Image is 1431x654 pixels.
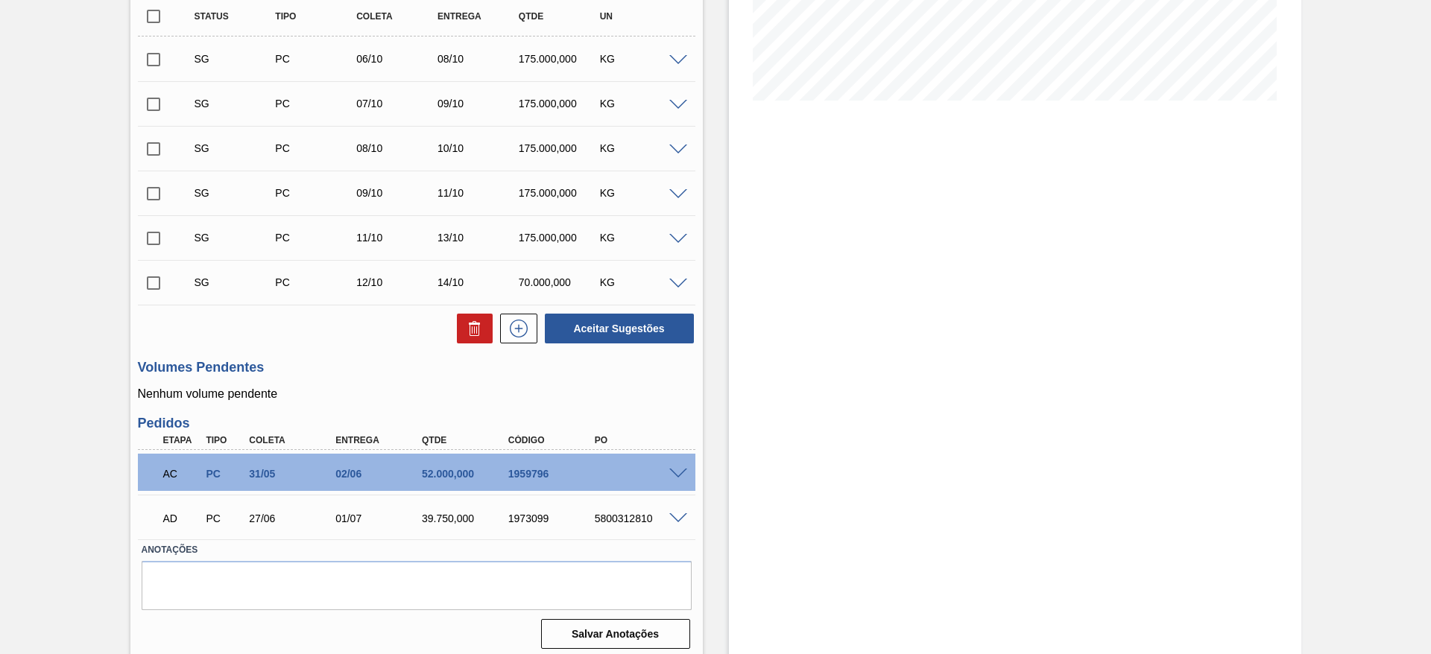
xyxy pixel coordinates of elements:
[191,276,281,288] div: Sugestão Criada
[434,276,524,288] div: 14/10/2025
[191,187,281,199] div: Sugestão Criada
[596,142,686,154] div: KG
[541,619,690,649] button: Salvar Anotações
[505,468,601,480] div: 1959796
[332,435,429,445] div: Entrega
[434,98,524,109] div: 09/10/2025
[191,11,281,22] div: Status
[159,457,204,490] div: Aguardando Composição de Carga
[353,142,443,154] div: 08/10/2025
[515,98,605,109] div: 175.000,000
[515,187,605,199] div: 175.000,000
[271,232,361,244] div: Pedido de Compra
[202,468,247,480] div: Pedido de Compra
[515,53,605,65] div: 175.000,000
[353,232,443,244] div: 11/10/2025
[271,187,361,199] div: Pedido de Compra
[271,98,361,109] div: Pedido de Compra
[515,11,605,22] div: Qtde
[271,11,361,22] div: Tipo
[245,435,342,445] div: Coleta
[596,232,686,244] div: KG
[505,435,601,445] div: Código
[245,468,342,480] div: 31/05/2025
[596,53,686,65] div: KG
[434,187,524,199] div: 11/10/2025
[138,416,695,431] h3: Pedidos
[596,187,686,199] div: KG
[353,11,443,22] div: Coleta
[271,142,361,154] div: Pedido de Compra
[545,314,694,343] button: Aceitar Sugestões
[271,53,361,65] div: Pedido de Compra
[353,276,443,288] div: 12/10/2025
[449,314,493,343] div: Excluir Sugestões
[434,232,524,244] div: 13/10/2025
[332,468,429,480] div: 02/06/2025
[202,512,247,524] div: Pedido de Compra
[353,53,443,65] div: 06/10/2025
[159,502,204,535] div: Aguardando Descarga
[159,435,204,445] div: Etapa
[591,435,688,445] div: PO
[271,276,361,288] div: Pedido de Compra
[418,435,515,445] div: Qtde
[353,187,443,199] div: 09/10/2025
[353,98,443,109] div: 07/10/2025
[138,360,695,375] h3: Volumes Pendentes
[434,11,524,22] div: Entrega
[245,512,342,524] div: 27/06/2025
[493,314,537,343] div: Nova sugestão
[596,276,686,288] div: KG
[515,276,605,288] div: 70.000,000
[537,312,695,345] div: Aceitar Sugestões
[138,387,695,401] p: Nenhum volume pendente
[202,435,247,445] div: Tipo
[191,232,281,244] div: Sugestão Criada
[191,142,281,154] div: Sugestão Criada
[191,98,281,109] div: Sugestão Criada
[515,232,605,244] div: 175.000,000
[163,512,200,524] p: AD
[505,512,601,524] div: 1973099
[591,512,688,524] div: 5800312810
[434,142,524,154] div: 10/10/2025
[596,11,686,22] div: UN
[418,512,515,524] div: 39.750,000
[596,98,686,109] div: KG
[418,468,515,480] div: 52.000,000
[163,468,200,480] p: AC
[332,512,429,524] div: 01/07/2025
[191,53,281,65] div: Sugestão Criada
[434,53,524,65] div: 08/10/2025
[142,539,692,561] label: Anotações
[515,142,605,154] div: 175.000,000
